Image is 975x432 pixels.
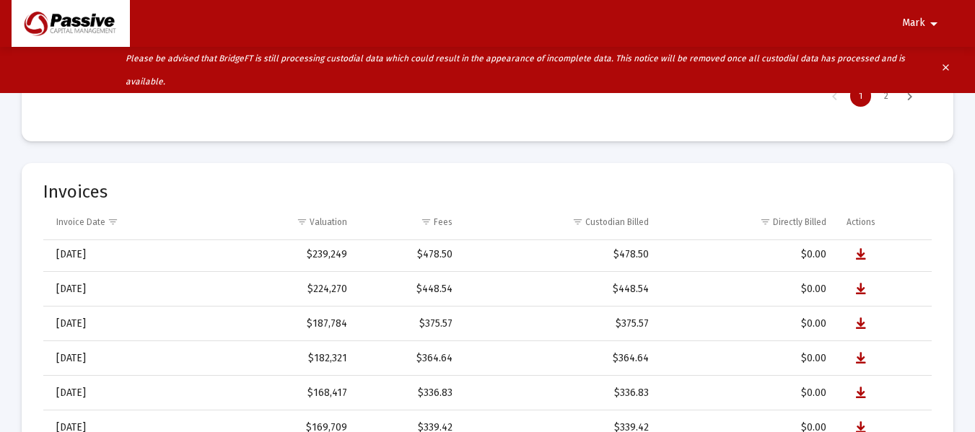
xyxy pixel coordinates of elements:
[43,185,108,199] mat-card-title: Invoices
[659,307,837,341] td: $0.00
[214,341,357,376] td: $182,321
[463,376,659,410] td: $336.83
[885,9,960,38] button: Mark
[925,9,943,38] mat-icon: arrow_drop_down
[572,216,583,227] span: Show filter options for column 'Custodian Billed'
[434,216,452,228] div: Fees
[847,216,875,228] div: Actions
[43,205,214,239] td: Column Invoice Date
[56,216,105,228] div: Invoice Date
[659,341,837,376] td: $0.00
[56,247,204,262] div: [DATE]
[585,216,649,228] div: Custodian Billed
[659,272,837,307] td: $0.00
[357,205,463,239] td: Column Fees
[56,386,204,400] div: [DATE]
[463,272,659,307] td: $448.54
[875,85,897,107] div: Page 2
[659,205,837,239] td: Column Directly Billed
[357,376,463,410] td: $336.83
[940,59,951,81] mat-icon: clear
[56,282,204,296] div: [DATE]
[214,205,357,239] td: Column Valuation
[463,307,659,341] td: $375.57
[108,216,118,227] span: Show filter options for column 'Invoice Date'
[850,85,871,107] div: Page 1
[56,351,204,366] div: [DATE]
[421,216,432,227] span: Show filter options for column 'Fees'
[463,237,659,272] td: $478.50
[357,307,463,341] td: $375.57
[898,85,922,107] div: Next Page
[357,237,463,272] td: $478.50
[214,272,357,307] td: $224,270
[357,341,463,376] td: $364.64
[214,307,357,341] td: $187,784
[659,237,837,272] td: $0.00
[56,317,204,331] div: [DATE]
[659,376,837,410] td: $0.00
[357,272,463,307] td: $448.54
[760,216,771,227] span: Show filter options for column 'Directly Billed'
[214,237,357,272] td: $239,249
[836,205,932,239] td: Column Actions
[902,17,925,30] span: Mark
[823,85,847,107] div: Previous Page
[43,76,932,116] div: Page Navigation
[214,376,357,410] td: $168,417
[463,341,659,376] td: $364.64
[126,53,905,87] i: Please be advised that BridgeFT is still processing custodial data which could result in the appe...
[463,205,659,239] td: Column Custodian Billed
[22,9,119,38] img: Dashboard
[773,216,826,228] div: Directly Billed
[310,216,347,228] div: Valuation
[297,216,307,227] span: Show filter options for column 'Valuation'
